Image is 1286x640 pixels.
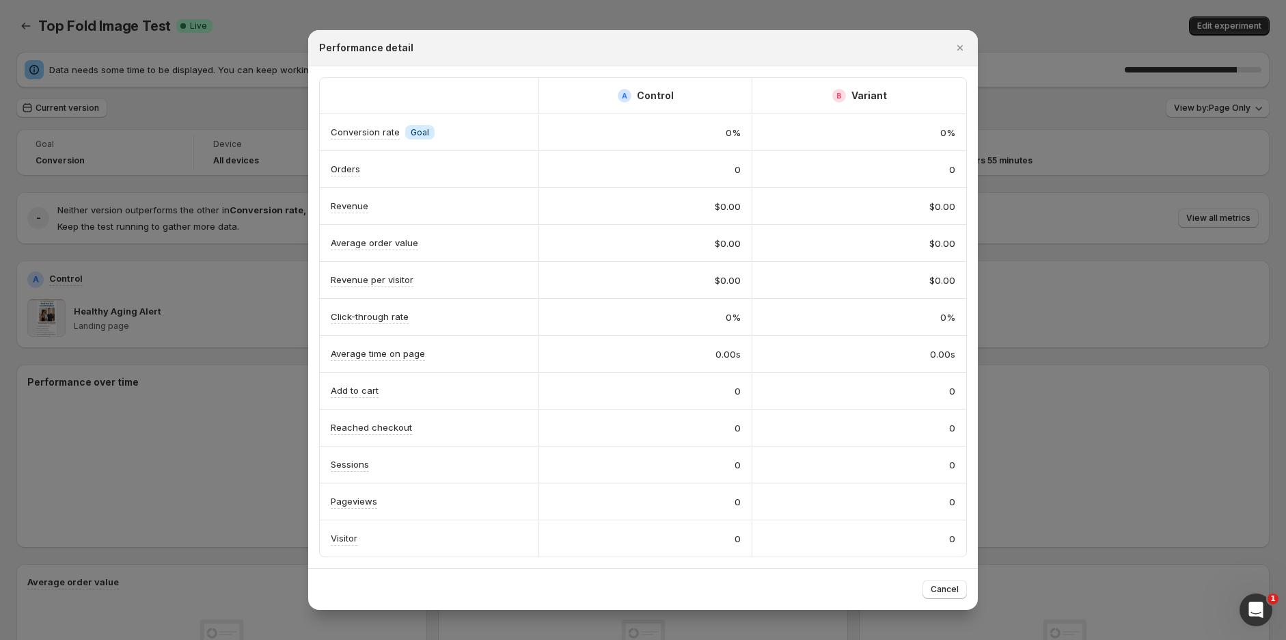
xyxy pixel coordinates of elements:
button: Cancel [922,580,967,599]
h2: A [622,92,627,100]
p: Add to cart [331,384,379,397]
span: 0 [949,163,955,176]
span: $0.00 [929,200,955,213]
span: 0% [940,310,955,324]
h2: B [836,92,842,100]
span: 1 [1268,594,1278,604]
span: 0 [949,532,955,546]
p: Click-through rate [331,310,409,323]
h2: Variant [851,89,887,103]
p: Visitor [331,531,357,545]
span: $0.00 [715,237,741,250]
span: Cancel [931,584,959,595]
span: 0 [735,458,741,472]
p: Sessions [331,457,369,471]
span: 0 [949,421,955,435]
span: 0 [949,458,955,472]
p: Conversion rate [331,125,400,139]
span: 0 [735,384,741,398]
span: $0.00 [715,274,741,287]
span: $0.00 [929,274,955,287]
span: Goal [411,127,429,138]
p: Reached checkout [331,421,412,434]
p: Average order value [331,236,418,250]
p: Pageviews [331,494,377,508]
span: 0% [940,126,955,139]
p: Revenue per visitor [331,273,413,286]
span: 0 [735,495,741,509]
h2: Performance detail [319,41,413,55]
span: 0 [735,163,741,176]
p: Orders [331,162,360,176]
span: 0% [726,310,741,324]
span: 0 [949,384,955,398]
span: 0.00s [715,347,741,361]
p: Revenue [331,199,368,213]
span: 0 [735,421,741,435]
p: Average time on page [331,347,425,360]
span: 0.00s [930,347,955,361]
span: 0 [735,532,741,546]
span: $0.00 [715,200,741,213]
span: 0 [949,495,955,509]
button: Close [950,38,970,57]
span: $0.00 [929,237,955,250]
span: 0% [726,126,741,139]
iframe: Intercom live chat [1240,594,1272,626]
h2: Control [637,89,674,103]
